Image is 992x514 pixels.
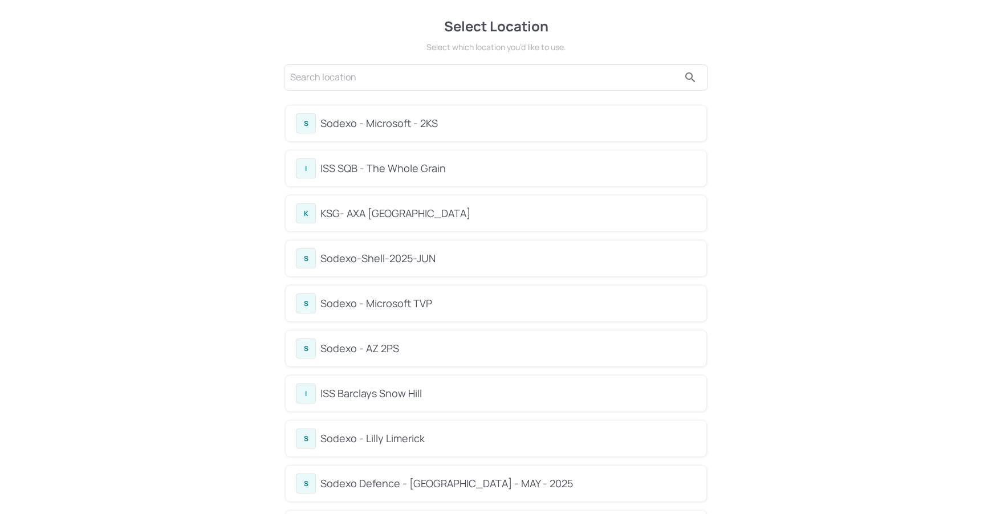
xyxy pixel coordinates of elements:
div: Sodexo - Lilly Limerick [320,431,696,446]
button: search [679,66,702,89]
div: S [296,474,316,493]
div: Select Location [282,16,710,36]
div: S [296,113,316,133]
div: S [296,248,316,268]
div: Sodexo-Shell-2025-JUN [320,251,696,266]
div: S [296,338,316,358]
div: Sodexo - Microsoft - 2KS [320,116,696,131]
input: Search location [290,68,679,87]
div: ISS SQB - The Whole Grain [320,161,696,176]
div: Sodexo - AZ 2PS [320,341,696,356]
div: S [296,429,316,448]
div: I [296,158,316,178]
div: ISS Barclays Snow Hill [320,386,696,401]
div: I [296,384,316,403]
div: Sodexo Defence - [GEOGRAPHIC_DATA] - MAY - 2025 [320,476,696,491]
div: K [296,203,316,223]
div: Sodexo - Microsoft TVP [320,296,696,311]
div: KSG- AXA [GEOGRAPHIC_DATA] [320,206,696,221]
div: S [296,293,316,313]
div: Select which location you’d like to use. [282,41,710,53]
